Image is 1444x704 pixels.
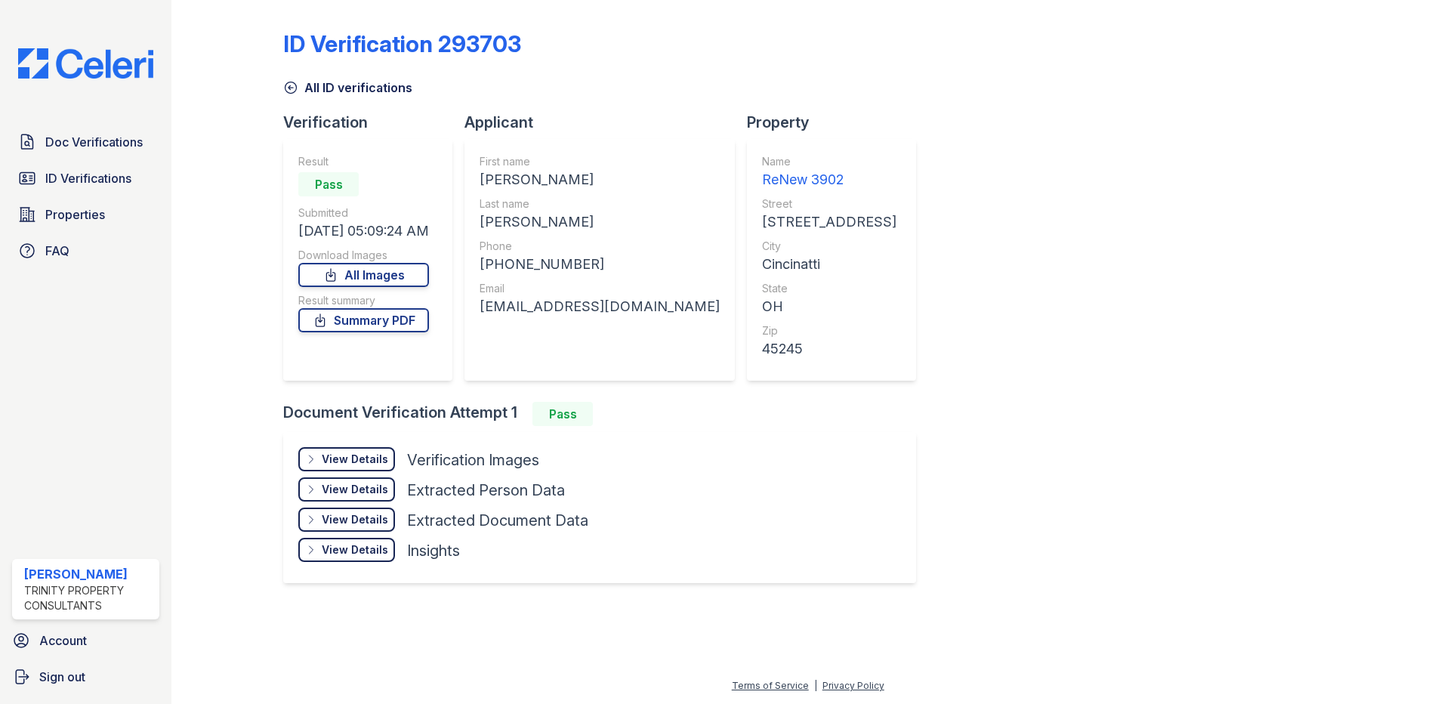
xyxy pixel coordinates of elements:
[480,281,720,296] div: Email
[298,172,359,196] div: Pass
[814,680,817,691] div: |
[322,482,388,497] div: View Details
[480,196,720,212] div: Last name
[480,296,720,317] div: [EMAIL_ADDRESS][DOMAIN_NAME]
[480,212,720,233] div: [PERSON_NAME]
[762,154,896,169] div: Name
[464,112,747,133] div: Applicant
[298,205,429,221] div: Submitted
[12,236,159,266] a: FAQ
[298,293,429,308] div: Result summary
[480,154,720,169] div: First name
[480,239,720,254] div: Phone
[12,163,159,193] a: ID Verifications
[762,196,896,212] div: Street
[762,154,896,190] a: Name ReNew 3902
[24,583,153,613] div: Trinity Property Consultants
[762,338,896,360] div: 45245
[747,112,928,133] div: Property
[762,296,896,317] div: OH
[298,154,429,169] div: Result
[283,30,521,57] div: ID Verification 293703
[45,169,131,187] span: ID Verifications
[283,112,464,133] div: Verification
[298,308,429,332] a: Summary PDF
[762,254,896,275] div: Cincinatti
[298,221,429,242] div: [DATE] 05:09:24 AM
[480,254,720,275] div: [PHONE_NUMBER]
[45,205,105,224] span: Properties
[39,631,87,650] span: Account
[480,169,720,190] div: [PERSON_NAME]
[407,449,539,471] div: Verification Images
[45,242,69,260] span: FAQ
[322,452,388,467] div: View Details
[762,239,896,254] div: City
[283,79,412,97] a: All ID verifications
[732,680,809,691] a: Terms of Service
[762,323,896,338] div: Zip
[298,248,429,263] div: Download Images
[762,169,896,190] div: ReNew 3902
[6,48,165,79] img: CE_Logo_Blue-a8612792a0a2168367f1c8372b55b34899dd931a85d93a1a3d3e32e68fde9ad4.png
[6,662,165,692] a: Sign out
[762,212,896,233] div: [STREET_ADDRESS]
[12,127,159,157] a: Doc Verifications
[24,565,153,583] div: [PERSON_NAME]
[283,402,928,426] div: Document Verification Attempt 1
[822,680,884,691] a: Privacy Policy
[322,542,388,557] div: View Details
[407,480,565,501] div: Extracted Person Data
[532,402,593,426] div: Pass
[12,199,159,230] a: Properties
[762,281,896,296] div: State
[45,133,143,151] span: Doc Verifications
[6,625,165,656] a: Account
[407,540,460,561] div: Insights
[298,263,429,287] a: All Images
[407,510,588,531] div: Extracted Document Data
[322,512,388,527] div: View Details
[39,668,85,686] span: Sign out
